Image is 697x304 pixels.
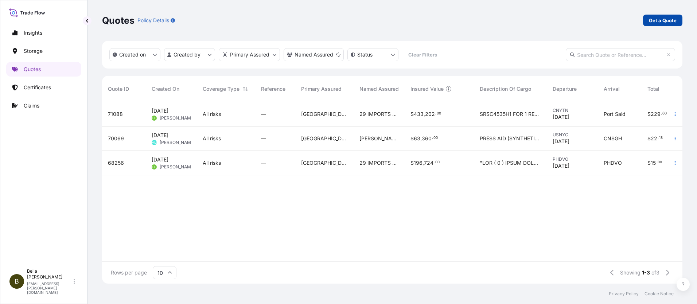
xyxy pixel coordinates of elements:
span: , [420,136,422,141]
span: 00 [437,112,441,115]
button: cargoOwner Filter options [284,48,344,61]
span: [PERSON_NAME] BIO-TECH COSMETIC ([GEOGRAPHIC_DATA]) CO LTD [359,135,399,142]
p: Created on [119,51,146,58]
span: Created On [152,85,179,93]
span: [PERSON_NAME] [160,164,195,170]
p: Quotes [102,15,135,26]
p: Quotes [24,66,41,73]
span: Arrival [604,85,620,93]
p: [EMAIL_ADDRESS][PERSON_NAME][DOMAIN_NAME] [27,281,72,295]
input: Search Quote or Reference... [566,48,675,61]
span: LL [152,163,156,171]
span: — [261,159,266,167]
span: MM [152,139,157,146]
span: PRESS AID (SYNTHETIC WAX) [480,135,541,142]
p: Clear Filters [408,51,437,58]
span: [DATE] [553,138,569,145]
span: Insured Value [410,85,444,93]
span: $ [647,112,651,117]
span: — [261,135,266,142]
p: Storage [24,47,43,55]
span: [DATE] [152,156,168,163]
span: 00 [658,161,662,164]
span: Coverage Type [203,85,240,93]
span: Reference [261,85,285,93]
span: . [661,112,662,115]
a: Privacy Policy [609,291,639,297]
p: Policy Details [137,17,169,24]
span: CNSGH [604,135,622,142]
span: [GEOGRAPHIC_DATA] [301,135,348,142]
a: Claims [6,98,81,113]
span: 00 [433,137,438,139]
a: Cookie Notice [645,291,674,297]
span: 196 [414,160,423,165]
span: 229 [651,112,661,117]
span: 29 IMPORTS LLC [359,159,399,167]
span: [PERSON_NAME] [160,115,195,121]
p: Bella [PERSON_NAME] [27,268,72,280]
span: $ [410,112,414,117]
span: 433 [414,112,424,117]
a: Insights [6,26,81,40]
a: Get a Quote [643,15,682,26]
span: 22 [651,136,657,141]
span: . [658,137,659,139]
button: Sort [241,85,250,93]
span: 1-3 [642,269,650,276]
span: . [656,161,657,164]
span: , [424,112,425,117]
span: $ [410,160,414,165]
p: Named Assured [295,51,333,58]
span: 00 [435,161,440,164]
span: — [261,110,266,118]
span: Rows per page [111,269,147,276]
span: Primary Assured [301,85,342,93]
span: LL [152,114,156,122]
span: 18 [659,137,663,139]
p: Claims [24,102,39,109]
span: Total [647,85,659,93]
a: Certificates [6,80,81,95]
span: 15 [651,160,656,165]
button: distributor Filter options [219,48,280,61]
span: Description Of Cargo [480,85,531,93]
span: . [432,137,433,139]
span: of 3 [651,269,659,276]
button: certificateStatus Filter options [347,48,398,61]
p: Primary Assured [230,51,269,58]
span: 202 [425,112,435,117]
span: PHDVO [604,159,622,167]
span: , [423,160,424,165]
span: Port Said [604,110,626,118]
span: [GEOGRAPHIC_DATA] [301,110,348,118]
span: [DATE] [553,113,569,121]
span: [PERSON_NAME] [160,140,195,145]
span: Showing [620,269,640,276]
span: . [435,112,436,115]
span: 63 [414,136,420,141]
a: Storage [6,44,81,58]
span: 724 [424,160,433,165]
a: Quotes [6,62,81,77]
p: Status [357,51,373,58]
span: PHDVO [553,156,592,162]
span: $ [647,160,651,165]
button: createdBy Filter options [164,48,215,61]
p: Certificates [24,84,51,91]
span: [GEOGRAPHIC_DATA] [301,159,348,167]
span: SRSC4535H1 FOR 1 REACH STACKER HS CODE [PHONE_NUMBER] 1 UNIT SANY REACH STACKER SRSC4535H1 SERIAL... [480,110,541,118]
span: Quote ID [108,85,129,93]
span: All risks [203,159,221,167]
p: Created by [174,51,200,58]
span: . [434,161,435,164]
span: $ [410,136,414,141]
button: Clear Filters [402,49,443,61]
span: "LOR ( 0 ) IPSUM DOLORSI-AMETCONS ADIPISCI ELITSEDD EIUSM TEM24I5 UTLABO ET./DOLORE MA./ALI EN.: ... [480,159,541,167]
span: 70069 [108,135,124,142]
p: Get a Quote [649,17,677,24]
span: USNYC [553,132,592,138]
span: All risks [203,135,221,142]
span: Named Assured [359,85,399,93]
